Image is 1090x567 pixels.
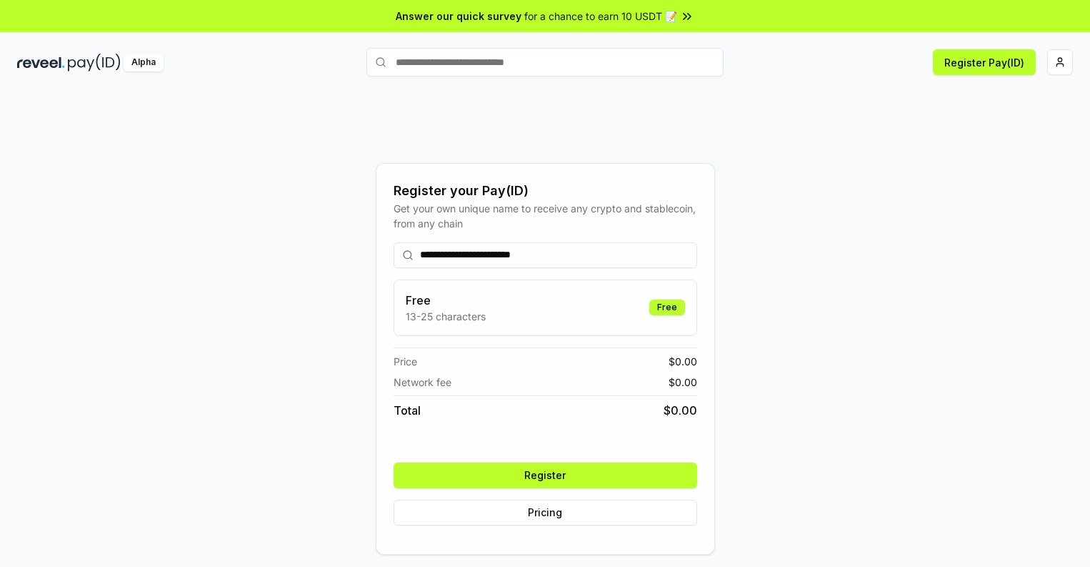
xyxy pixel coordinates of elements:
[394,181,697,201] div: Register your Pay(ID)
[669,354,697,369] span: $ 0.00
[664,402,697,419] span: $ 0.00
[933,49,1036,75] button: Register Pay(ID)
[524,9,677,24] span: for a chance to earn 10 USDT 📝
[649,300,685,315] div: Free
[394,354,417,369] span: Price
[17,54,65,72] img: reveel_dark
[396,9,521,24] span: Answer our quick survey
[669,375,697,390] span: $ 0.00
[406,309,486,324] p: 13-25 characters
[124,54,164,72] div: Alpha
[394,463,697,488] button: Register
[394,201,697,231] div: Get your own unique name to receive any crypto and stablecoin, from any chain
[394,402,421,419] span: Total
[406,292,486,309] h3: Free
[394,375,451,390] span: Network fee
[68,54,121,72] img: pay_id
[394,500,697,526] button: Pricing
